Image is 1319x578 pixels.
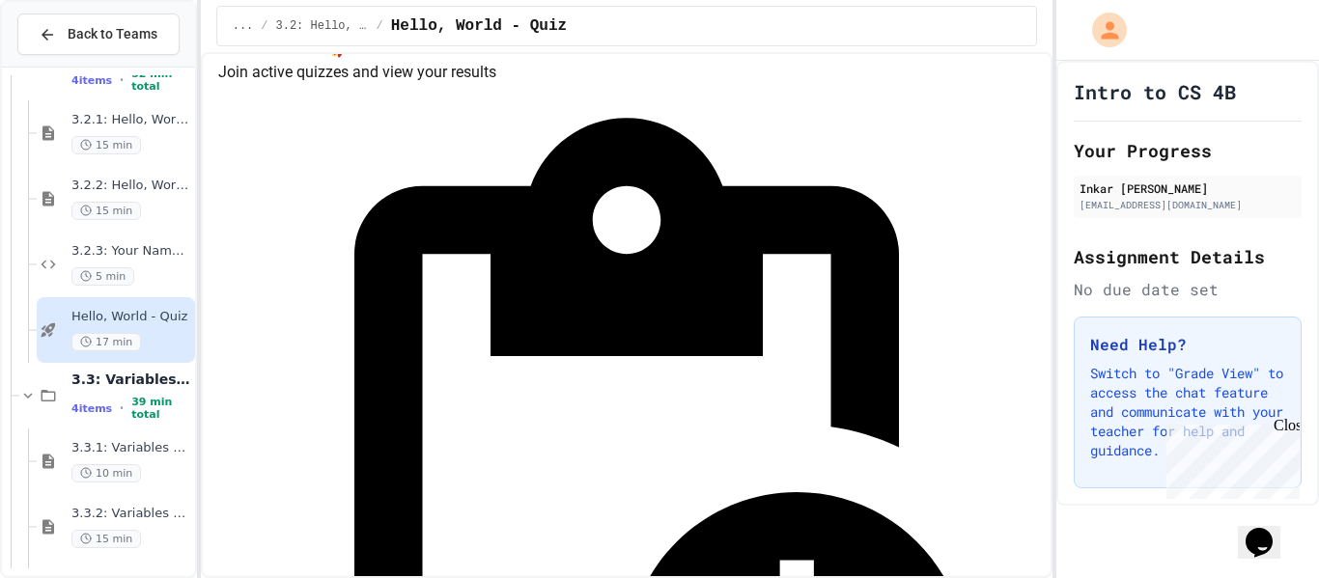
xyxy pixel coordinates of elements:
span: 15 min [71,136,141,154]
span: 39 min total [131,396,191,421]
span: ... [233,18,254,34]
span: 4 items [71,402,112,415]
span: 17 min [71,333,141,351]
span: / [377,18,383,34]
span: Hello, World - Quiz [71,309,191,325]
iframe: chat widget [1238,501,1300,559]
span: 3.2: Hello, World! [276,18,369,34]
div: Inkar [PERSON_NAME] [1080,179,1296,197]
span: 3.3.2: Variables and Data Types - Review [71,506,191,522]
div: [EMAIL_ADDRESS][DOMAIN_NAME] [1080,198,1296,212]
span: 3.3: Variables and Data Types [71,371,191,388]
div: No due date set [1074,278,1302,301]
div: Chat with us now!Close [8,8,133,123]
span: • [120,400,124,416]
span: Back to Teams [68,24,157,44]
span: 3.3.1: Variables and Data Types [71,440,191,456]
span: 15 min [71,202,141,220]
span: • [120,72,124,88]
h2: Your Progress [1074,137,1302,164]
h2: Assignment Details [1074,243,1302,270]
span: 3.2.2: Hello, World! - Review [71,178,191,194]
div: My Account [1072,8,1132,52]
p: Switch to "Grade View" to access the chat feature and communicate with your teacher for help and ... [1090,364,1285,460]
span: Hello, World - Quiz [391,14,567,38]
span: 10 min [71,464,141,482]
span: 3.2.3: Your Name and Favorite Movie [71,243,191,260]
span: 5 min [71,267,134,286]
span: 4 items [71,74,112,87]
span: / [261,18,267,34]
span: 52 min total [131,68,191,93]
iframe: chat widget [1159,417,1300,499]
h3: Need Help? [1090,333,1285,356]
span: 3.2.1: Hello, World! [71,112,191,128]
p: Join active quizzes and view your results [218,61,1036,84]
span: 15 min [71,530,141,548]
h1: Intro to CS 4B [1074,78,1236,105]
button: Back to Teams [17,14,180,55]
